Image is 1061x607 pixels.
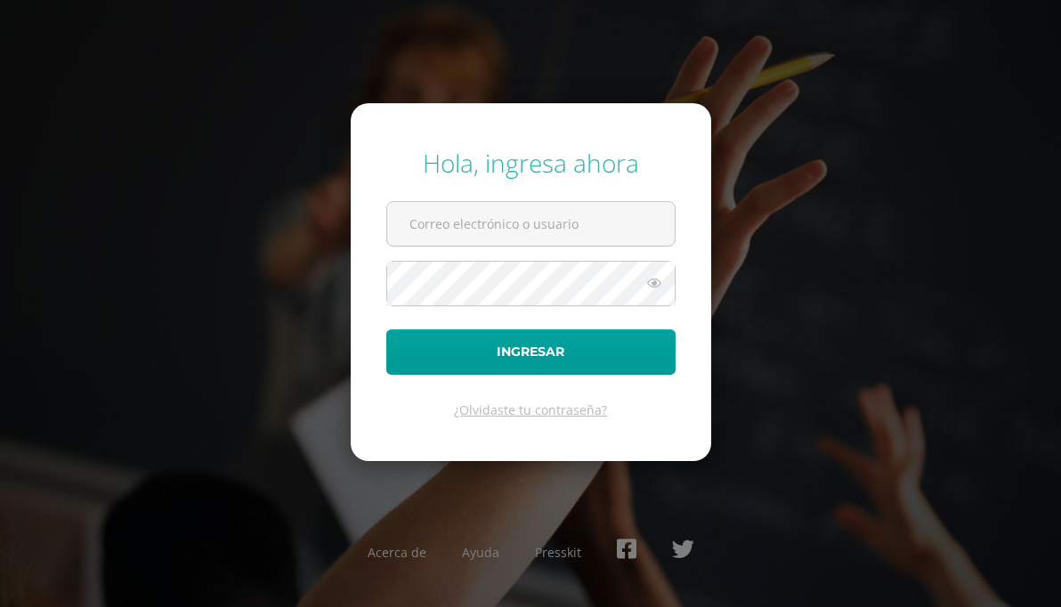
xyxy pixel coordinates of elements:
div: Hola, ingresa ahora [386,146,676,180]
a: ¿Olvidaste tu contraseña? [454,401,607,418]
button: Ingresar [386,329,676,375]
a: Presskit [535,544,581,561]
a: Acerca de [368,544,426,561]
input: Correo electrónico o usuario [387,202,675,246]
a: Ayuda [462,544,499,561]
